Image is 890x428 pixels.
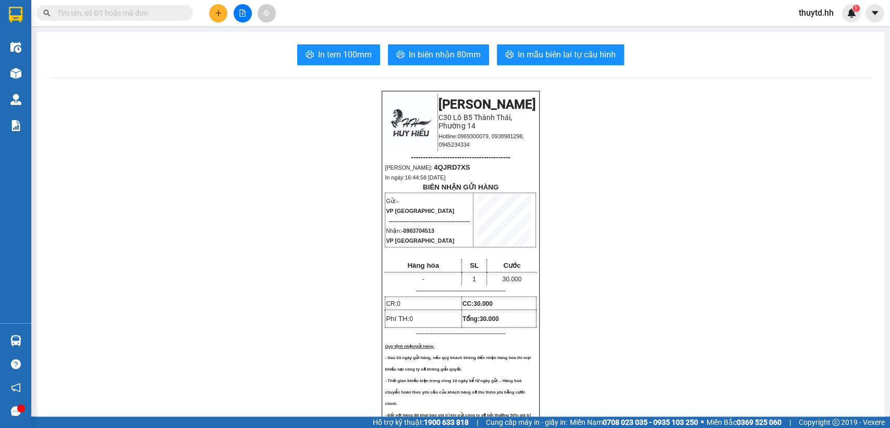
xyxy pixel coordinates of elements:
[386,315,413,323] span: Phí TH:
[603,418,698,426] strong: 0708 023 035 - 0935 103 250
[11,406,21,416] span: message
[434,163,470,171] span: 4QJRD7XS
[120,76,135,87] span: CC :
[10,94,21,105] img: warehouse-icon
[306,50,314,60] span: printer
[137,49,160,67] span: Bãi
[385,355,531,372] span: - Sau 03 ngày gửi hàng, nếu quý khách không đến nhận hàng hóa thì mọi khiếu nại công ty sẽ không ...
[503,276,522,283] span: 30.000
[9,10,25,21] span: Gửi:
[318,48,372,61] span: In tem 100mm
[10,120,21,131] img: solution-icon
[386,300,400,307] span: CR:
[122,9,228,34] div: VP [GEOGRAPHIC_DATA]
[423,183,498,191] strong: BIÊN NHẬN GỬI HÀNG
[409,315,413,323] span: 0
[401,228,434,234] span: -
[385,164,470,171] span: [PERSON_NAME]:
[373,417,469,428] span: Hỗ trợ kỹ thuật:
[403,228,434,234] span: 0903704513
[832,419,839,426] span: copyright
[10,42,21,53] img: warehouse-icon
[518,48,616,61] span: In mẫu biên lai tự cấu hình
[297,44,380,65] button: printerIn tem 100mm
[385,94,437,151] img: logo
[706,417,782,428] span: Miền Bắc
[462,315,499,323] span: Tổng:
[503,261,520,269] span: Cước
[472,276,476,283] span: 1
[438,133,524,148] span: 0969300079, 0938981298, 0945234334
[396,50,405,60] span: printer
[422,276,424,283] span: -
[385,329,536,338] p: -------------------------------------------
[239,9,246,17] span: file-add
[438,97,535,112] span: [PERSON_NAME]
[9,7,22,22] img: logo-vxr
[215,9,222,17] span: plus
[852,5,860,12] sup: 1
[209,4,227,22] button: plus
[386,237,454,244] span: VP [GEOGRAPHIC_DATA]
[122,10,147,21] span: Nhận:
[477,417,478,428] span: |
[388,218,470,224] span: --------------------------------------------
[480,315,499,323] span: 30.000
[386,198,398,204] span: Gửi:
[234,4,252,22] button: file-add
[388,44,489,65] button: printerIn biên nhận 80mm
[43,9,51,17] span: search
[854,5,858,12] span: 1
[11,359,21,369] span: question-circle
[385,378,525,406] span: - Thời gian khiếu kiện trong vòng 10 ngày kể từ ngày gửi. - Hàng hoá chuyển hoàn theo yêu cầu của...
[790,6,842,19] span: thuytd.hh
[11,383,21,393] span: notification
[438,133,524,148] span: Hotline:
[424,418,469,426] strong: 1900 633 818
[701,420,704,424] span: ⚪️
[870,8,880,18] span: caret-down
[473,300,493,307] span: 30.000
[386,228,434,234] span: Nhận:
[258,4,276,22] button: aim
[10,68,21,79] img: warehouse-icon
[386,208,454,214] span: VP [GEOGRAPHIC_DATA]
[462,300,493,307] strong: CC:
[789,417,791,428] span: |
[470,261,479,269] span: SL
[397,198,399,204] span: -
[847,8,856,18] img: icon-new-feature
[407,261,439,269] span: Hàng hóa
[122,54,137,65] span: DĐ:
[505,50,514,60] span: printer
[263,9,270,17] span: aim
[57,7,180,19] input: Tìm tên, số ĐT hoặc mã đơn
[385,287,536,295] p: -------------------------------------------
[10,335,21,346] img: warehouse-icon
[409,48,481,61] span: In biên nhận 80mm
[405,174,445,181] span: 16:44:58 [DATE]
[865,4,884,22] button: caret-down
[497,44,624,65] button: printerIn mẫu biên lai tự cấu hình
[385,174,445,181] span: In ngày:
[486,417,567,428] span: Cung cấp máy in - giấy in:
[9,9,115,34] div: VP [GEOGRAPHIC_DATA]
[120,73,229,88] div: 30.000
[438,113,511,130] span: C30 Lô B5 Thành Thái, Phường 14
[570,417,698,428] span: Miền Nam
[385,344,434,349] span: Quy định nhận/gửi hàng:
[737,418,782,426] strong: 0369 525 060
[411,153,510,161] span: -----------------------------------------
[122,34,228,49] div: 0903704513
[397,300,400,307] span: 0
